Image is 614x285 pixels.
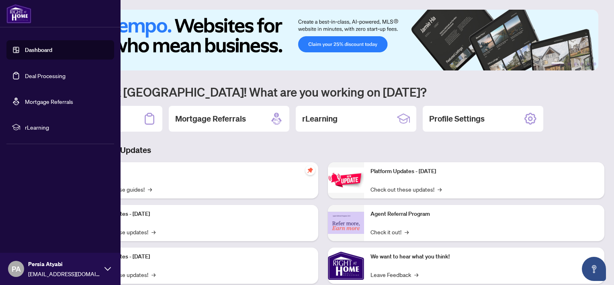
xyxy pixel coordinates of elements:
span: PA [12,263,21,275]
p: Platform Updates - [DATE] [84,252,312,261]
button: 6 [593,62,596,66]
span: Persia Atyabi [28,260,100,268]
h3: Brokerage & Industry Updates [42,145,604,156]
span: [EMAIL_ADDRESS][DOMAIN_NAME] [28,269,100,278]
h2: Mortgage Referrals [175,113,246,124]
a: Dashboard [25,46,52,54]
button: Open asap [582,257,606,281]
span: → [148,185,152,194]
button: 5 [587,62,590,66]
img: Agent Referral Program [328,212,364,234]
button: 1 [551,62,564,66]
p: We want to hear what you think! [370,252,598,261]
a: Check out these updates!→ [370,185,442,194]
span: → [438,185,442,194]
a: Check it out!→ [370,227,409,236]
p: Agent Referral Program [370,210,598,219]
img: Platform Updates - June 23, 2025 [328,167,364,193]
span: rLearning [25,123,108,132]
span: → [151,270,156,279]
img: We want to hear what you think! [328,248,364,284]
h2: Profile Settings [429,113,485,124]
a: Mortgage Referrals [25,98,73,105]
p: Platform Updates - [DATE] [84,210,312,219]
h1: Welcome back [GEOGRAPHIC_DATA]! What are you working on [DATE]? [42,84,604,99]
button: 4 [580,62,583,66]
p: Self-Help [84,167,312,176]
span: → [151,227,156,236]
img: Slide 0 [42,10,598,70]
button: 3 [574,62,577,66]
span: pushpin [305,165,315,175]
span: → [414,270,418,279]
a: Deal Processing [25,72,65,79]
span: → [405,227,409,236]
img: logo [6,4,31,23]
button: 2 [567,62,571,66]
p: Platform Updates - [DATE] [370,167,598,176]
h2: rLearning [302,113,338,124]
a: Leave Feedback→ [370,270,418,279]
